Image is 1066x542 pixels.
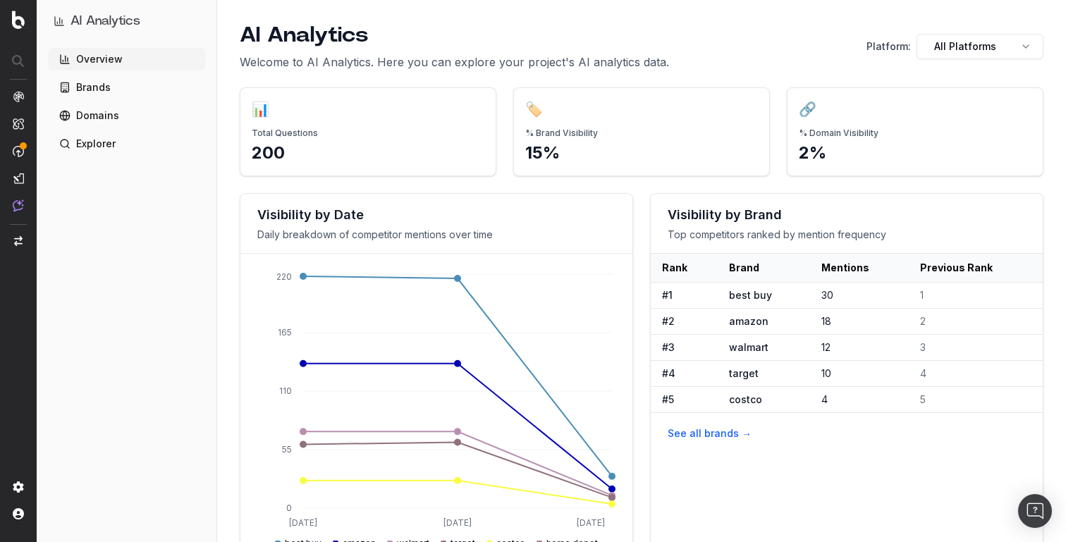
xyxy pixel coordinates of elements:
div: 2% [799,142,1031,164]
div: 200 [252,142,484,164]
span: amazon [729,315,768,327]
p: Daily breakdown of competitor mentions over time [257,228,615,242]
span: best buy [729,289,772,301]
img: My account [13,508,24,519]
img: Assist [13,199,24,211]
div: 🏷️ [525,99,543,119]
td: 3 [909,334,1043,360]
span: target [729,367,759,379]
img: Switch project [14,236,23,246]
div: 15% [525,142,758,164]
div: Total Questions [252,128,484,139]
img: Activation [13,145,24,157]
span: Platform: [866,39,911,54]
a: Explorer [48,133,205,155]
td: 12 [810,334,909,360]
td: # 4 [651,360,718,386]
a: Brands [48,76,205,99]
div: % Brand Visibility [525,128,758,139]
td: # 1 [651,282,718,308]
td: 10 [810,360,909,386]
img: Analytics [13,91,24,102]
td: # 5 [651,386,718,412]
td: 5 [909,386,1043,412]
tspan: 0 [286,503,292,513]
img: Botify logo [12,11,25,29]
th: Mentions [810,254,909,282]
img: Setting [13,481,24,493]
img: Intelligence [13,118,24,130]
td: 18 [810,308,909,334]
td: 30 [810,282,909,308]
th: Brand [718,254,810,282]
p: Welcome to AI Analytics. Here you can explore your project's AI analytics data. [240,54,669,70]
a: See all brands → [668,427,752,439]
td: 4 [810,386,909,412]
tspan: 110 [279,386,292,396]
button: AI Analytics [54,11,200,31]
h1: AI Analytics [240,23,669,48]
tspan: [DATE] [443,517,472,528]
a: Domains [48,104,205,127]
th: Previous Rank [909,254,1043,282]
div: % Domain Visibility [799,128,1031,139]
span: walmart [729,341,768,353]
th: Rank [651,254,718,282]
td: 2 [909,308,1043,334]
tspan: 55 [282,444,292,455]
button: All Platforms [917,34,1043,59]
a: Overview [48,48,205,70]
td: 1 [909,282,1043,308]
h2: Visibility by Date [257,205,615,225]
h2: Visibility by Brand [668,205,1026,225]
tspan: [DATE] [577,517,605,528]
tspan: 220 [276,271,292,282]
span: costco [729,393,762,405]
tspan: [DATE] [289,517,317,528]
tspan: 165 [278,327,292,338]
img: Studio [13,173,24,184]
td: # 3 [651,334,718,360]
div: 📊 [252,99,269,119]
td: 4 [909,360,1043,386]
div: Open Intercom Messenger [1018,494,1052,528]
div: 🔗 [799,99,816,119]
td: # 2 [651,308,718,334]
h1: AI Analytics [71,11,140,31]
p: Top competitors ranked by mention frequency [668,228,1026,242]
